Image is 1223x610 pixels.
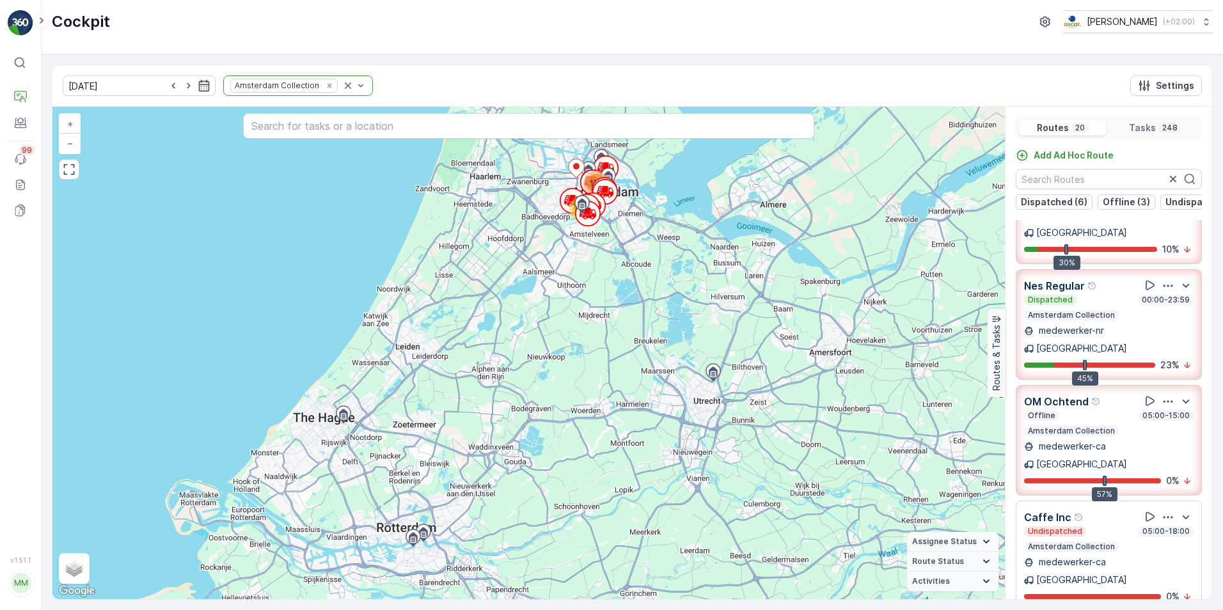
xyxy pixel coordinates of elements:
div: 176 [583,171,609,196]
p: Offline [1027,411,1057,421]
div: Remove Amsterdam Collection [322,81,336,91]
div: Help Tooltip Icon [1074,512,1084,522]
a: Layers [60,554,88,583]
p: Amsterdam Collection [1027,310,1116,320]
p: 23 % [1160,359,1180,371]
p: 248 [1161,123,1179,133]
p: 00:00-23:59 [1140,295,1191,305]
div: 45% [1072,371,1098,386]
div: Help Tooltip Icon [1091,396,1101,407]
div: 57% [1092,487,1117,501]
a: Zoom In [60,114,79,134]
p: 20 [1074,123,1086,133]
div: Amsterdam Collection [231,79,321,91]
summary: Activities [907,572,998,591]
summary: Route Status [907,552,998,572]
p: 05:00-15:00 [1141,411,1191,421]
summary: Assignee Status [907,532,998,552]
div: 71 [569,196,595,222]
p: medewerker-nr [1036,324,1104,337]
span: − [67,137,74,148]
p: Undispatched [1027,526,1084,536]
p: 0 % [1166,474,1180,487]
p: [PERSON_NAME] [1087,15,1158,28]
p: 0 % [1166,590,1180,603]
span: Activities [912,576,950,586]
p: 10 % [1162,243,1180,256]
p: [GEOGRAPHIC_DATA] [1036,458,1127,471]
p: Routes & Tasks [990,325,1003,391]
p: Tasks [1129,121,1156,134]
button: Dispatched (6) [1016,194,1093,210]
p: Settings [1156,79,1194,92]
p: medewerker-ca [1036,440,1106,453]
p: Offline (3) [1103,196,1150,208]
button: Settings [1130,75,1202,96]
span: 176 [590,178,603,188]
input: dd/mm/yyyy [63,75,216,96]
div: 30% [1053,256,1080,270]
input: Search for tasks or a location [243,113,814,139]
p: Dispatched (6) [1021,196,1087,208]
p: Amsterdam Collection [1027,542,1116,552]
span: + [67,118,73,129]
p: 99 [22,145,32,155]
p: Caffe Inc [1024,510,1071,525]
span: Route Status [912,556,964,567]
p: ( +02:00 ) [1163,17,1195,27]
a: Add Ad Hoc Route [1016,149,1114,162]
p: medewerker-ca [1036,556,1106,568]
a: Zoom Out [60,134,79,153]
img: basis-logo_rgb2x.png [1063,15,1082,29]
div: MM [11,573,31,593]
p: [GEOGRAPHIC_DATA] [1036,342,1127,355]
img: Google [56,583,98,599]
p: [GEOGRAPHIC_DATA] [1036,226,1127,239]
button: [PERSON_NAME](+02:00) [1063,10,1213,33]
span: v 1.51.1 [8,556,33,564]
p: Amsterdam Collection [1027,426,1116,436]
img: logo [8,10,33,36]
p: OM Ochtend [1024,394,1089,409]
span: Assignee Status [912,536,977,547]
div: Help Tooltip Icon [1087,281,1098,291]
p: 05:00-18:00 [1141,526,1191,536]
button: MM [8,567,33,600]
p: Dispatched [1027,295,1074,305]
p: Nes Regular [1024,278,1085,293]
a: 99 [8,146,33,172]
p: Routes [1037,121,1069,134]
p: [GEOGRAPHIC_DATA] [1036,574,1127,586]
button: Offline (3) [1098,194,1155,210]
p: Cockpit [52,12,110,32]
p: Add Ad Hoc Route [1034,149,1114,162]
a: Open this area in Google Maps (opens a new window) [56,583,98,599]
input: Search Routes [1016,169,1202,189]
